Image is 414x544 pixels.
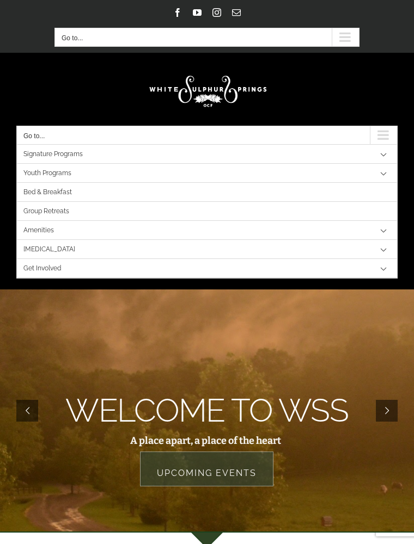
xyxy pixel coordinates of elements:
rs-layer: Welcome to WSS [65,401,348,419]
nav: Main Menu Mobile [16,126,398,279]
button: Go to... [16,126,398,145]
rs-layer: A place apart, a place of the heart [130,436,281,445]
button: Open submenu of Signature Programs [370,145,397,164]
a: [MEDICAL_DATA] [17,240,397,259]
a: Bed & Breakfast [17,183,397,202]
span: [MEDICAL_DATA] [23,240,75,259]
a: YouTube [193,8,202,17]
a: Upcoming Events [140,452,273,486]
button: Open submenu of Youth Programs [370,164,397,183]
a: Get Involved [17,259,397,278]
a: Email [232,8,241,17]
button: Open submenu of Get Involved [370,259,397,278]
nav: Secondary Mobile Menu [54,28,360,47]
span: Get Involved [23,259,61,278]
a: Group Retreats [17,202,397,221]
span: Go to... [62,34,83,42]
a: Instagram [212,8,221,17]
button: Go to... [54,28,360,47]
span: Signature Programs [23,145,83,164]
span: Go to... [23,132,45,140]
a: Facebook [173,8,182,17]
span: Amenities [23,221,54,240]
span: Youth Programs [23,164,71,183]
span: Group Retreats [23,202,69,221]
a: Amenities [17,221,397,240]
span: Bed & Breakfast [23,183,72,202]
button: Open submenu of Amenities [370,221,397,240]
a: Signature Programs [17,145,397,164]
button: Open submenu of EXSEL [370,240,397,259]
img: White Sulphur Springs Logo [144,64,270,115]
a: Youth Programs [17,164,397,183]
